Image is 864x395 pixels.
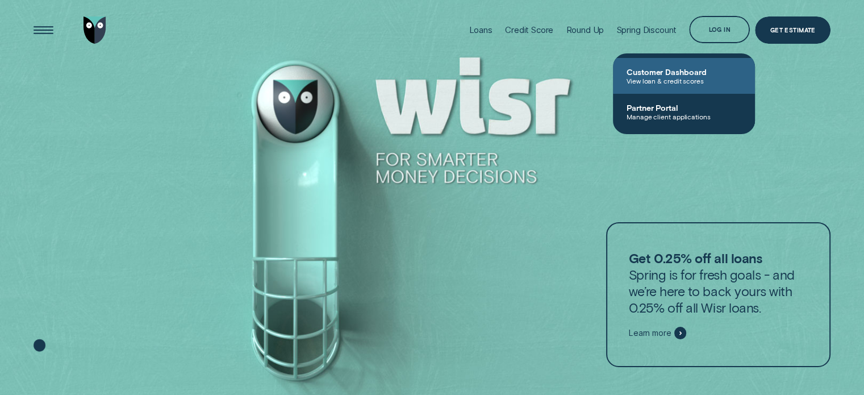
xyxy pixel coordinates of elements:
[606,222,831,367] a: Get 0.25% off all loansSpring is for fresh goals - and we’re here to back yours with 0.25% off al...
[627,103,741,113] span: Partner Portal
[616,24,677,35] div: Spring Discount
[613,94,755,130] a: Partner PortalManage client applications
[629,250,808,316] p: Spring is for fresh goals - and we’re here to back yours with 0.25% off all Wisr loans.
[627,67,741,77] span: Customer Dashboard
[566,24,604,35] div: Round Up
[469,24,492,35] div: Loans
[629,250,762,266] strong: Get 0.25% off all loans
[30,16,57,44] button: Open Menu
[629,328,671,338] span: Learn more
[84,16,106,44] img: Wisr
[505,24,553,35] div: Credit Score
[613,58,755,94] a: Customer DashboardView loan & credit scores
[755,16,830,44] a: Get Estimate
[627,113,741,120] span: Manage client applications
[689,16,750,43] button: Log in
[627,77,741,85] span: View loan & credit scores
